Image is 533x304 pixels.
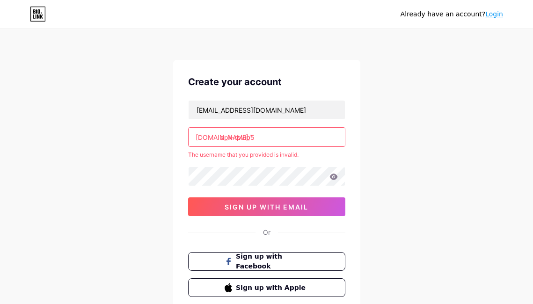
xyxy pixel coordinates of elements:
div: [DOMAIN_NAME]/ [196,132,251,142]
button: Sign up with Apple [188,278,345,297]
input: username [189,128,345,146]
a: Login [485,10,503,18]
button: Sign up with Facebook [188,252,345,271]
input: Email [189,101,345,119]
div: The username that you provided is invalid. [188,151,345,159]
button: sign up with email [188,197,345,216]
span: Sign up with Facebook [236,252,308,271]
div: Create your account [188,75,345,89]
div: Or [263,227,270,237]
span: sign up with email [225,203,308,211]
div: Already have an account? [401,9,503,19]
span: Sign up with Apple [236,283,308,293]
